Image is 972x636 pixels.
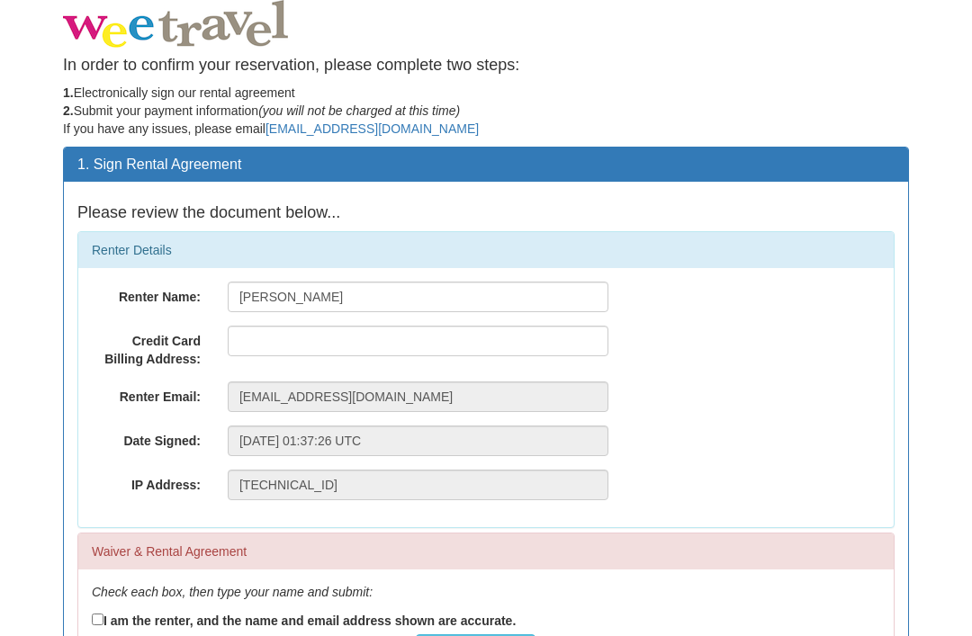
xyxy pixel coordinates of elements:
[92,614,103,625] input: I am the renter, and the name and email address shown are accurate.
[265,121,479,136] a: [EMAIL_ADDRESS][DOMAIN_NAME]
[78,381,214,406] label: Renter Email:
[63,85,74,100] strong: 1.
[78,425,214,450] label: Date Signed:
[78,533,894,569] div: Waiver & Rental Agreement
[63,57,909,75] h4: In order to confirm your reservation, please complete two steps:
[77,157,895,173] h3: 1. Sign Rental Agreement
[78,470,214,494] label: IP Address:
[77,204,895,222] h4: Please review the document below...
[92,585,373,599] em: Check each box, then type your name and submit:
[63,84,909,138] p: Electronically sign our rental agreement Submit your payment information If you have any issues, ...
[63,103,74,118] strong: 2.
[78,232,894,268] div: Renter Details
[78,326,214,368] label: Credit Card Billing Address:
[258,103,460,118] em: (you will not be charged at this time)
[78,282,214,306] label: Renter Name:
[92,610,516,630] label: I am the renter, and the name and email address shown are accurate.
